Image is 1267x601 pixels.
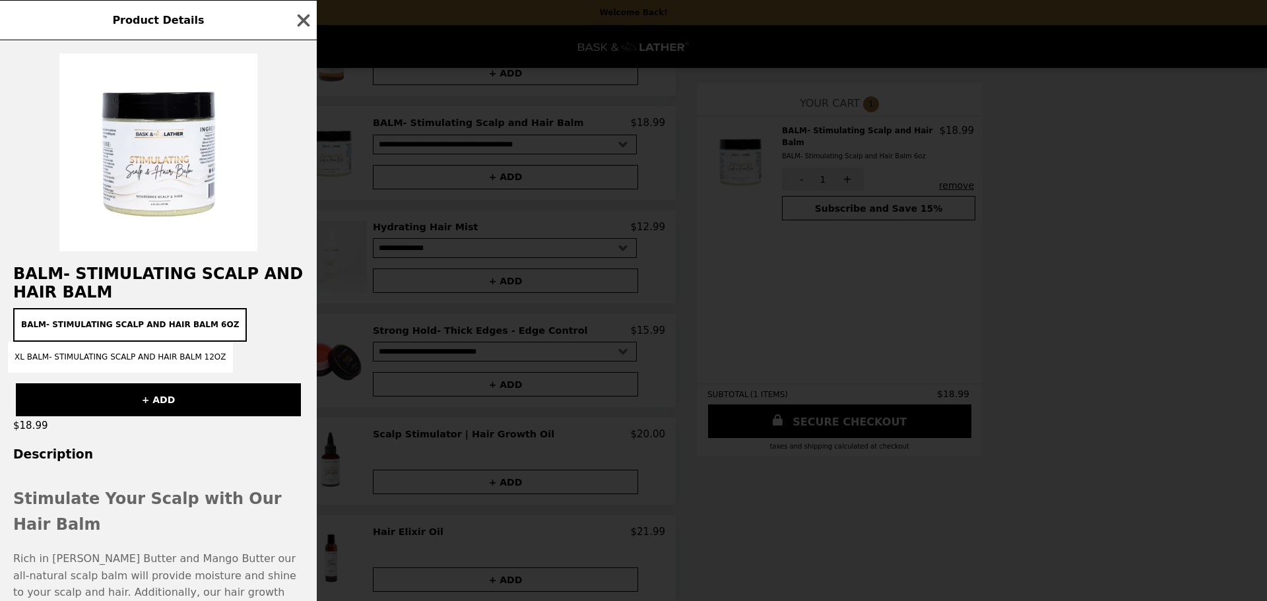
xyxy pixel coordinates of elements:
[13,308,247,342] button: BALM- Stimulating Scalp and Hair Balm 6oz
[8,342,233,373] button: XL BALM- Stimulating Scalp and Hair Balm 12oz
[13,490,282,533] strong: Stimulate Your Scalp with Our Hair Balm
[16,383,301,416] button: + ADD
[112,14,204,26] span: Product Details
[59,53,257,251] img: BALM- Stimulating Scalp and Hair Balm 6oz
